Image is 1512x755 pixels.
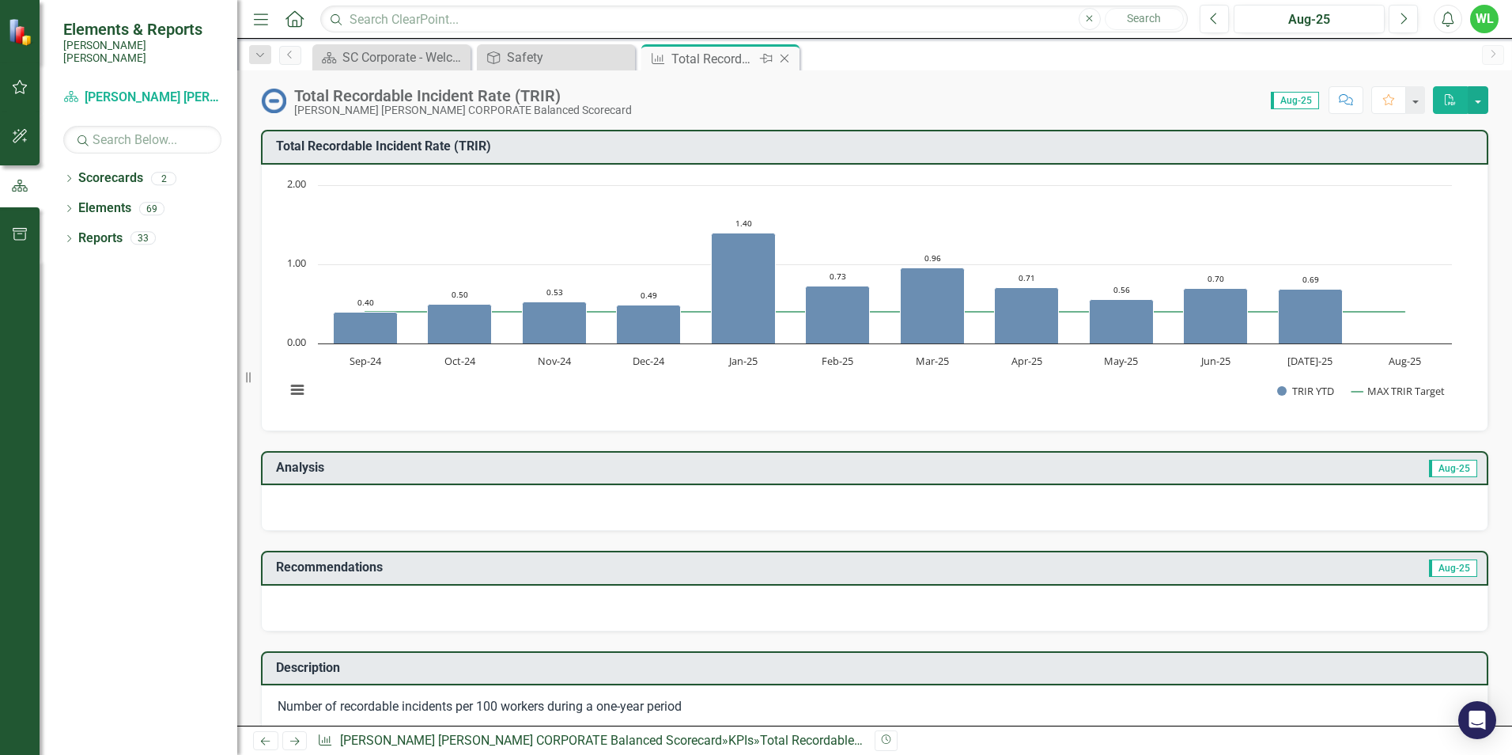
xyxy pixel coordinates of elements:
text: Oct-24 [444,354,476,368]
h3: Description [276,661,1479,675]
span: Search [1127,12,1161,25]
button: WL [1470,5,1499,33]
div: 69 [139,202,164,215]
path: Apr-25, 0.71. TRIR YTD. [995,287,1059,343]
button: View chart menu, Chart [286,379,308,401]
a: SC Corporate - Welcome to ClearPoint [316,47,467,67]
text: 0.49 [641,290,657,301]
span: Aug-25 [1429,460,1477,477]
div: Total Recordable Incident Rate (TRIR) [294,87,632,104]
text: 0.50 [452,289,468,300]
path: Jun-25, 0.7. TRIR YTD. [1184,288,1248,343]
path: Nov-24, 0.53. TRIR YTD. [523,302,587,343]
text: Jun-25 [1200,354,1230,368]
g: MAX TRIR Target, series 2 of 2. Line with 12 data points. [362,309,1408,315]
text: 0.71 [1019,272,1035,283]
div: Total Recordable Incident Rate (TRIR) [760,733,969,748]
path: Jan-25, 1.4. TRIR YTD. [712,233,776,343]
small: [PERSON_NAME] [PERSON_NAME] [63,39,221,65]
text: Sep-24 [350,354,382,368]
text: 1.40 [735,218,752,229]
text: 1.00 [287,256,306,270]
text: [DATE]-25 [1287,354,1332,368]
text: Dec-24 [633,354,665,368]
text: 0.73 [830,271,846,282]
a: Safety [481,47,631,67]
text: 0.00 [287,335,306,349]
h3: Recommendations [276,560,1096,575]
path: Dec-24, 0.49. TRIR YTD. [617,305,681,343]
span: Elements & Reports [63,20,221,39]
a: Elements [78,199,131,218]
path: May-25, 0.56. TRIR YTD. [1090,299,1154,343]
text: Feb-25 [822,354,853,368]
path: Feb-25, 0.73. TRIR YTD. [806,286,870,343]
a: [PERSON_NAME] [PERSON_NAME] CORPORATE Balanced Scorecard [63,89,221,107]
span: Aug-25 [1429,560,1477,577]
div: Total Recordable Incident Rate (TRIR) [671,49,756,69]
img: ClearPoint Strategy [8,17,36,45]
text: 0.40 [357,297,374,308]
input: Search Below... [63,126,221,154]
div: SC Corporate - Welcome to ClearPoint [342,47,467,67]
text: 0.70 [1208,273,1224,284]
div: Chart. Highcharts interactive chart. [278,177,1472,415]
path: Mar-25, 0.96. TRIR YTD. [901,267,965,343]
div: Open Intercom Messenger [1458,701,1496,739]
button: Show TRIR YTD [1277,384,1334,398]
span: Aug-25 [1271,92,1319,109]
path: Oct-24, 0.5. TRIR YTD. [428,304,492,343]
div: » » [317,732,863,750]
text: Apr-25 [1011,354,1042,368]
text: Nov-24 [538,354,572,368]
div: Safety [507,47,631,67]
button: Aug-25 [1234,5,1385,33]
path: Sep-24, 0.4. TRIR YTD. [334,312,398,343]
h3: Total Recordable Incident Rate (TRIR)​ [276,139,1479,154]
div: 33 [130,232,156,245]
div: 2 [151,172,176,185]
h3: Analysis [276,461,868,475]
a: Reports [78,230,123,248]
text: 2.00 [287,176,306,191]
img: No Information [261,88,286,113]
path: Jul-25, 0.69. TRIR YTD. [1279,289,1343,343]
div: [PERSON_NAME] [PERSON_NAME] CORPORATE Balanced Scorecard [294,104,632,116]
text: Jan-25 [728,354,758,368]
input: Search ClearPoint... [320,6,1188,33]
div: Aug-25 [1239,10,1379,29]
button: Search [1105,8,1184,30]
text: 0.69 [1302,274,1319,285]
text: Mar-25 [916,354,949,368]
text: Aug-25 [1389,354,1421,368]
text: 0.53 [546,286,563,298]
svg: Interactive chart [278,177,1460,415]
button: Show MAX TRIR Target [1351,384,1446,398]
a: [PERSON_NAME] [PERSON_NAME] CORPORATE Balanced Scorecard [340,733,722,748]
span: Number of recordable incidents per 100 workers during a one-year period [278,699,682,714]
a: KPIs [728,733,754,748]
text: 0.56 [1113,284,1130,295]
text: 0.96 [924,252,941,264]
text: May-25 [1104,354,1138,368]
a: Scorecards [78,169,143,188]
